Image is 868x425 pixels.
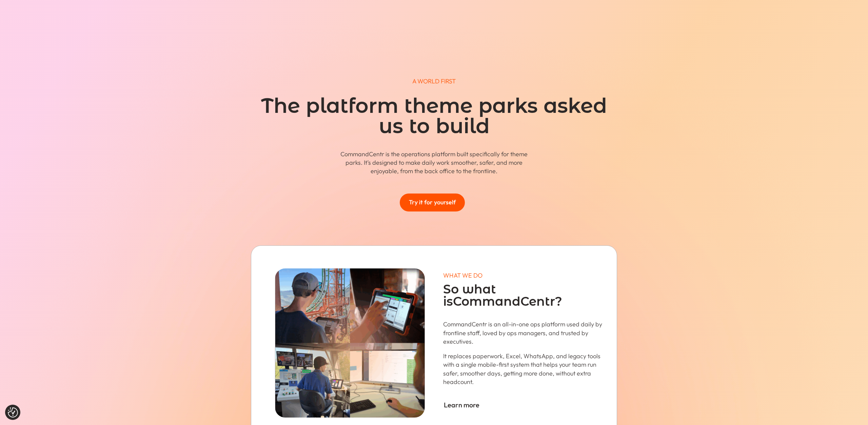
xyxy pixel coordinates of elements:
[251,77,617,85] p: A WORLD FIRST
[340,150,528,175] span: CommandCentr is the operations platform built specifically for theme parks. It’s designed to make...
[443,395,480,415] a: Learn more
[251,96,617,140] h1: The platform theme parks asked us to build
[443,271,603,280] p: WHAT WE DO
[443,282,496,309] span: So what is
[275,268,425,418] img: CommandCentr Platform
[8,407,18,418] img: Revisit consent button
[400,194,465,211] a: Try it for yourself
[453,294,562,309] span: CommandCentr?
[8,407,18,418] button: Consent Preferences
[443,320,602,345] span: CommandCentr is an all-in-one ops platform used daily by frontline staff, loved by ops managers, ...
[443,352,600,386] span: It replaces paperwork, Excel, WhatsApp, and legacy tools with a single mobile-first system that h...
